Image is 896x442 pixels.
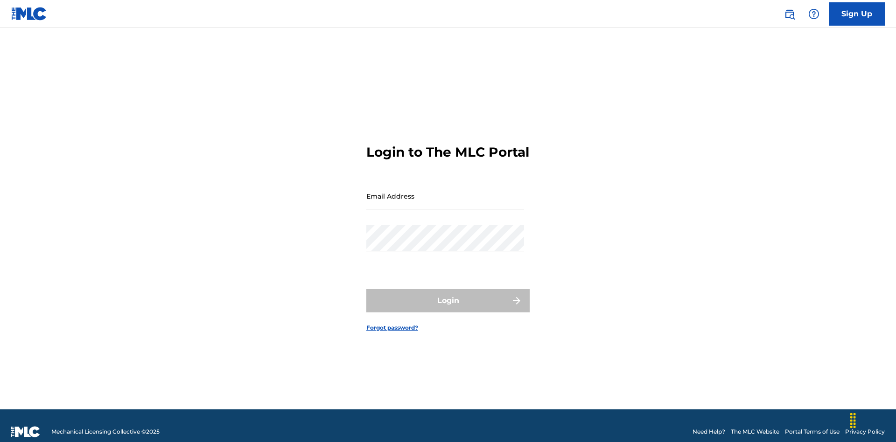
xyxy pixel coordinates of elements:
a: Public Search [780,5,799,23]
a: Privacy Policy [845,428,885,436]
img: search [784,8,795,20]
span: Mechanical Licensing Collective © 2025 [51,428,160,436]
h3: Login to The MLC Portal [366,144,529,160]
img: MLC Logo [11,7,47,21]
div: Help [805,5,823,23]
a: Portal Terms of Use [785,428,840,436]
div: Drag [846,407,861,435]
a: Need Help? [693,428,725,436]
img: logo [11,426,40,437]
img: help [808,8,819,20]
a: Sign Up [829,2,885,26]
a: Forgot password? [366,324,418,332]
a: The MLC Website [731,428,779,436]
iframe: Chat Widget [849,397,896,442]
